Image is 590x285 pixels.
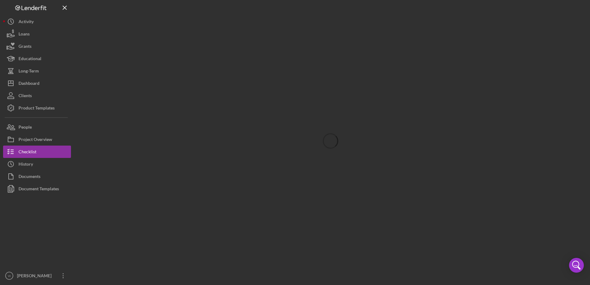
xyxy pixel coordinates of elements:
div: Grants [19,40,31,54]
div: Document Templates [19,183,59,196]
div: Dashboard [19,77,39,91]
button: Documents [3,170,71,183]
div: Loans [19,28,30,42]
div: Project Overview [19,133,52,147]
button: People [3,121,71,133]
button: Checklist [3,146,71,158]
div: [PERSON_NAME] [15,270,56,283]
button: Activity [3,15,71,28]
div: Educational [19,52,41,66]
button: Clients [3,89,71,102]
button: Product Templates [3,102,71,114]
button: Long-Term [3,65,71,77]
button: Grants [3,40,71,52]
button: VI[PERSON_NAME] [3,270,71,282]
div: Activity [19,15,34,29]
div: Checklist [19,146,36,159]
div: Product Templates [19,102,55,116]
div: History [19,158,33,172]
button: Educational [3,52,71,65]
button: History [3,158,71,170]
div: Clients [19,89,32,103]
button: Document Templates [3,183,71,195]
button: Dashboard [3,77,71,89]
div: Documents [19,170,40,184]
button: Loans [3,28,71,40]
div: Open Intercom Messenger [569,258,584,273]
div: People [19,121,32,135]
div: Long-Term [19,65,39,79]
text: VI [8,274,10,278]
button: Project Overview [3,133,71,146]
